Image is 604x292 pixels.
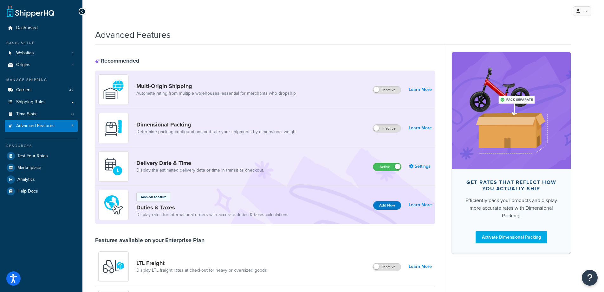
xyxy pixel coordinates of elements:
div: Manage Shipping [5,77,78,83]
a: Settings [409,162,432,171]
a: Display LTL freight rates at checkout for heavy or oversized goods [136,267,267,274]
span: Websites [16,51,34,56]
span: 1 [72,51,74,56]
span: 42 [69,87,74,93]
a: Learn More [409,200,432,209]
a: LTL Freight [136,260,267,267]
a: Analytics [5,174,78,185]
span: Analytics [17,177,35,182]
a: Marketplace [5,162,78,173]
a: Activate Dimensional Packing [476,231,547,243]
span: Test Your Rates [17,153,48,159]
label: Inactive [373,125,401,132]
div: Efficiently pack your products and display more accurate rates with Dimensional Packing. [462,197,561,220]
div: Features available on your Enterprise Plan [95,237,205,244]
span: Time Slots [16,112,36,117]
label: Inactive [373,263,401,271]
a: Shipping Rules [5,96,78,108]
img: WatD5o0RtDAAAAAElFTkSuQmCC [102,78,125,101]
h1: Advanced Features [95,29,171,41]
span: 1 [72,62,74,68]
a: Delivery Date & Time [136,160,264,166]
img: DTVBYsAAAAAASUVORK5CYII= [102,117,125,139]
div: Basic Setup [5,40,78,46]
a: Test Your Rates [5,150,78,162]
span: Advanced Features [16,123,55,129]
span: Shipping Rules [16,99,46,105]
div: Recommended [95,57,140,64]
a: Learn More [409,85,432,94]
a: Time Slots0 [5,108,78,120]
span: Dashboard [16,25,38,31]
span: Help Docs [17,189,38,194]
a: Advanced Features5 [5,120,78,132]
span: Origins [16,62,30,68]
button: Open Resource Center [582,270,598,286]
a: Origins1 [5,59,78,71]
a: Carriers42 [5,84,78,96]
div: Get rates that reflect how you actually ship [462,179,561,192]
img: y79ZsPf0fXUFUhFXDzUgf+ktZg5F2+ohG75+v3d2s1D9TjoU8PiyCIluIjV41seZevKCRuEjTPPOKHJsQcmKCXGdfprl3L4q7... [102,255,125,278]
span: Marketplace [17,165,41,171]
label: Inactive [373,86,401,94]
label: Active [373,163,401,171]
a: Help Docs [5,186,78,197]
a: Dashboard [5,22,78,34]
span: 5 [71,123,74,129]
span: 0 [71,112,74,117]
a: Websites1 [5,47,78,59]
button: Add Now [373,201,401,210]
a: Display rates for international orders with accurate duties & taxes calculations [136,212,289,218]
a: Learn More [409,262,432,271]
li: Origins [5,59,78,71]
img: icon-duo-feat-landed-cost-7136b061.png [102,194,125,216]
a: Duties & Taxes [136,204,289,211]
a: Determine packing configurations and rate your shipments by dimensional weight [136,129,297,135]
li: Advanced Features [5,120,78,132]
a: Learn More [409,124,432,132]
li: Time Slots [5,108,78,120]
img: feature-image-dim-d40ad3071a2b3c8e08177464837368e35600d3c5e73b18a22c1e4bb210dc32ac.png [461,62,561,160]
li: Websites [5,47,78,59]
img: gfkeb5ejjkALwAAAABJRU5ErkJggg== [102,155,125,178]
p: Add-on feature [140,194,167,200]
li: Carriers [5,84,78,96]
div: Resources [5,143,78,149]
a: Dimensional Packing [136,121,297,128]
a: Automate rating from multiple warehouses, essential for merchants who dropship [136,90,296,97]
span: Carriers [16,87,32,93]
a: Multi-Origin Shipping [136,83,296,90]
a: Display the estimated delivery date or time in transit as checkout. [136,167,264,173]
